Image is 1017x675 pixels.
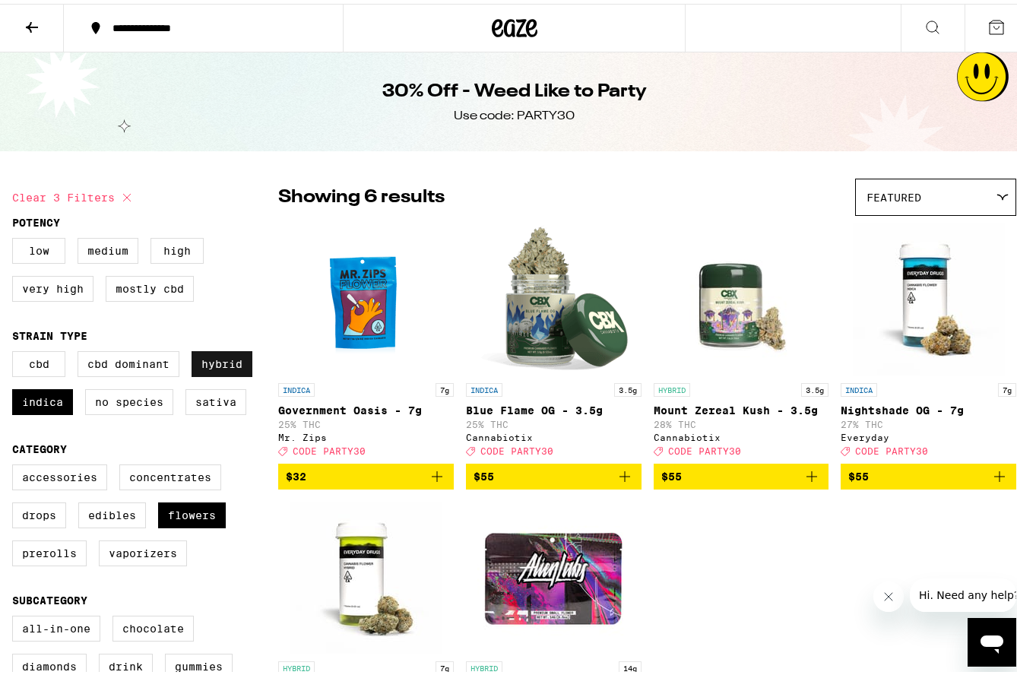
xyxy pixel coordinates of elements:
[12,499,66,524] label: Drops
[12,612,100,638] label: All-In-One
[665,220,817,372] img: Cannabiotix - Mount Zereal Kush - 3.5g
[841,401,1016,413] p: Nightshade OG - 7g
[477,498,629,650] img: Alien Labs - Atomic Apple Smalls - 14g
[654,429,829,439] div: Cannabiotix
[78,347,179,373] label: CBD Dominant
[278,379,315,393] p: INDICA
[654,416,829,426] p: 28% THC
[106,272,194,298] label: Mostly CBD
[661,467,682,479] span: $55
[112,612,194,638] label: Chocolate
[466,658,502,671] p: HYBRID
[466,460,642,486] button: Add to bag
[278,429,454,439] div: Mr. Zips
[668,442,741,452] span: CODE PARTY30
[12,175,136,213] button: Clear 3 filters
[841,379,877,393] p: INDICA
[998,379,1016,393] p: 7g
[474,467,494,479] span: $55
[466,379,502,393] p: INDICA
[654,460,829,486] button: Add to bag
[382,75,647,101] h1: 30% Off - Weed Like to Party
[158,499,226,524] label: Flowers
[192,347,252,373] label: Hybrid
[855,442,928,452] span: CODE PARTY30
[286,467,306,479] span: $32
[654,401,829,413] p: Mount Zereal Kush - 3.5g
[12,591,87,603] legend: Subcategory
[454,104,575,121] div: Use code: PARTY30
[278,220,454,460] a: Open page for Government Oasis - 7g from Mr. Zips
[436,379,454,393] p: 7g
[278,181,445,207] p: Showing 6 results
[293,442,366,452] span: CODE PARTY30
[12,461,107,486] label: Accessories
[841,220,1016,460] a: Open page for Nightshade OG - 7g from Everyday
[619,658,642,671] p: 14g
[968,614,1016,663] iframe: Button to launch messaging window
[12,347,65,373] label: CBD
[99,537,187,562] label: Vaporizers
[12,234,65,260] label: Low
[477,220,629,372] img: Cannabiotix - Blue Flame OG - 3.5g
[290,498,442,650] img: Everyday - Papaya Mirage - 7g
[119,461,221,486] label: Concentrates
[614,379,642,393] p: 3.5g
[12,326,87,338] legend: Strain Type
[654,379,690,393] p: HYBRID
[185,385,246,411] label: Sativa
[853,220,1005,372] img: Everyday - Nightshade OG - 7g
[873,578,904,608] iframe: Close message
[466,401,642,413] p: Blue Flame OG - 3.5g
[12,537,87,562] label: Prerolls
[466,429,642,439] div: Cannabiotix
[910,575,1016,608] iframe: Message from company
[12,385,73,411] label: Indica
[9,11,109,23] span: Hi. Need any help?
[12,439,67,452] legend: Category
[436,658,454,671] p: 7g
[278,416,454,426] p: 25% THC
[841,416,1016,426] p: 27% THC
[85,385,173,411] label: No Species
[12,272,93,298] label: Very High
[278,460,454,486] button: Add to bag
[150,234,204,260] label: High
[466,220,642,460] a: Open page for Blue Flame OG - 3.5g from Cannabiotix
[867,188,921,200] span: Featured
[654,220,829,460] a: Open page for Mount Zereal Kush - 3.5g from Cannabiotix
[12,213,60,225] legend: Potency
[801,379,828,393] p: 3.5g
[480,442,553,452] span: CODE PARTY30
[278,658,315,671] p: HYBRID
[848,467,869,479] span: $55
[841,429,1016,439] div: Everyday
[278,401,454,413] p: Government Oasis - 7g
[841,460,1016,486] button: Add to bag
[78,499,146,524] label: Edibles
[78,234,138,260] label: Medium
[290,220,442,372] img: Mr. Zips - Government Oasis - 7g
[466,416,642,426] p: 25% THC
